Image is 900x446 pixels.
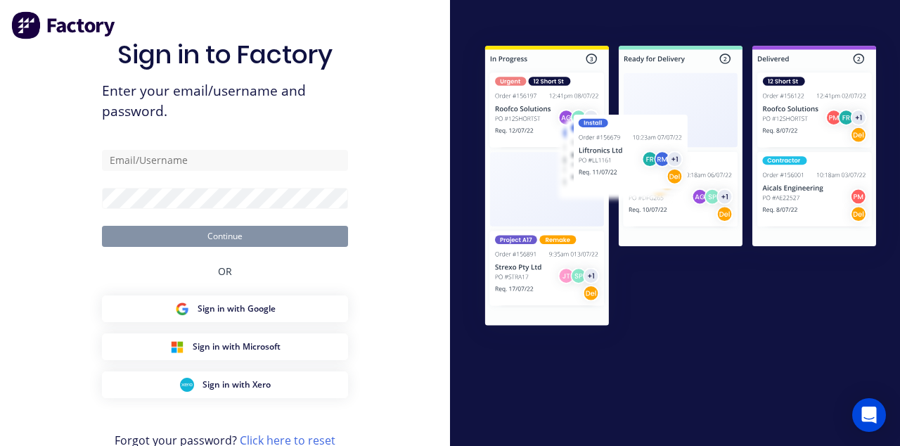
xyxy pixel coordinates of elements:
[117,39,333,70] h1: Sign in to Factory
[193,340,281,353] span: Sign in with Microsoft
[102,371,348,398] button: Xero Sign inSign in with Xero
[102,150,348,171] input: Email/Username
[852,398,886,432] div: Open Intercom Messenger
[218,247,232,295] div: OR
[102,333,348,360] button: Microsoft Sign inSign in with Microsoft
[198,302,276,315] span: Sign in with Google
[202,378,271,391] span: Sign in with Xero
[180,378,194,392] img: Xero Sign in
[102,295,348,322] button: Google Sign inSign in with Google
[11,11,117,39] img: Factory
[461,24,900,351] img: Sign in
[102,226,348,247] button: Continue
[170,340,184,354] img: Microsoft Sign in
[102,81,348,122] span: Enter your email/username and password.
[175,302,189,316] img: Google Sign in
